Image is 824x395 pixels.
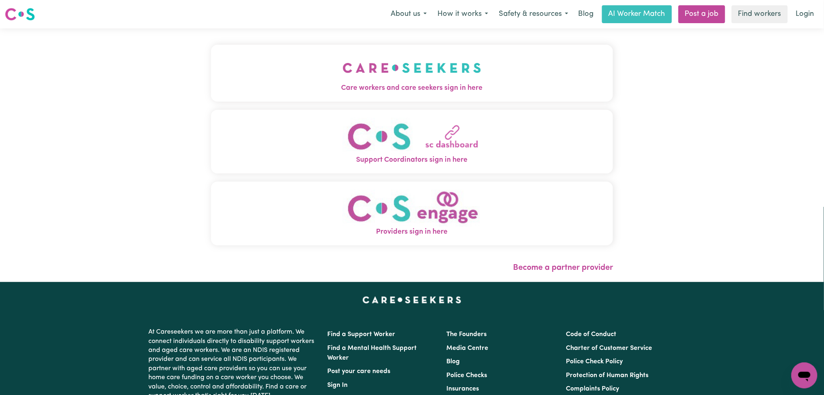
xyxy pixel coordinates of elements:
a: Protection of Human Rights [566,372,648,379]
a: Insurances [447,386,479,392]
button: Providers sign in here [211,182,613,245]
button: Safety & resources [494,6,574,23]
span: Providers sign in here [211,227,613,237]
a: Code of Conduct [566,331,616,338]
a: AI Worker Match [602,5,672,23]
a: Login [791,5,819,23]
img: Careseekers logo [5,7,35,22]
span: Support Coordinators sign in here [211,155,613,165]
a: Find a Support Worker [328,331,396,338]
a: Post your care needs [328,368,391,375]
a: Careseekers logo [5,5,35,24]
button: Support Coordinators sign in here [211,110,613,174]
a: Sign In [328,382,348,388]
a: Find a Mental Health Support Worker [328,345,417,361]
span: Care workers and care seekers sign in here [211,83,613,93]
a: Blog [447,358,460,365]
a: Blog [574,5,599,23]
a: Careseekers home page [363,297,461,303]
button: About us [385,6,432,23]
a: Complaints Policy [566,386,619,392]
a: Police Check Policy [566,358,623,365]
a: The Founders [447,331,487,338]
a: Become a partner provider [513,264,613,272]
a: Find workers [732,5,788,23]
a: Post a job [678,5,725,23]
a: Police Checks [447,372,487,379]
a: Media Centre [447,345,489,352]
button: How it works [432,6,494,23]
a: Charter of Customer Service [566,345,652,352]
button: Care workers and care seekers sign in here [211,45,613,102]
iframe: Button to launch messaging window [791,362,817,388]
